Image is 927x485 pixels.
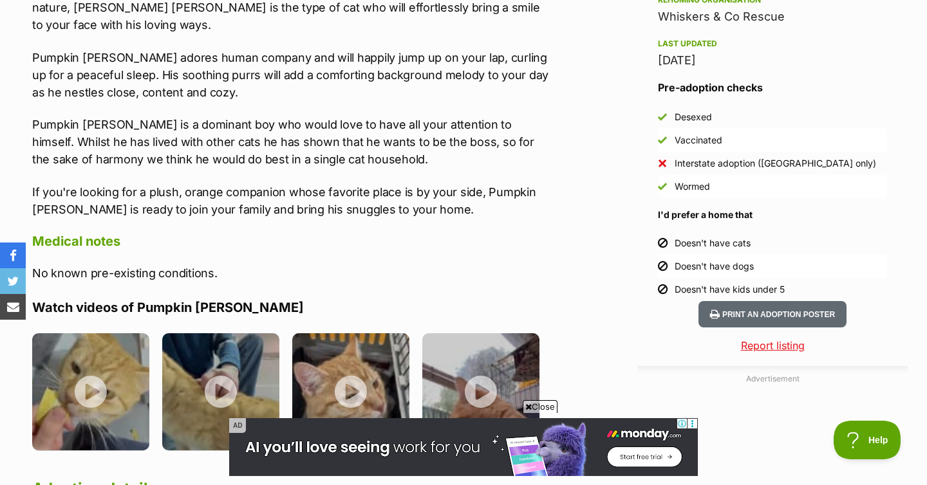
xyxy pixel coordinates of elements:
div: Interstate adoption ([GEOGRAPHIC_DATA] only) [675,157,876,170]
div: Whiskers & Co Rescue [658,8,887,26]
h4: I'd prefer a home that [658,208,887,221]
div: [DATE] [658,51,887,69]
button: Print an adoption poster [698,301,847,327]
div: Last updated [658,39,887,49]
h4: Watch videos of Pumpkin [PERSON_NAME] [32,299,552,316]
img: Yes [658,113,667,122]
p: If you're looking for a plush, orange companion whose favorite place is by your side, Pumpkin [PE... [32,183,552,218]
div: Wormed [675,180,710,193]
span: AD [229,418,246,433]
div: Doesn't have cats [675,237,751,250]
h3: Pre-adoption checks [658,80,887,95]
iframe: Advertisement [464,478,464,479]
p: Pumpkin [PERSON_NAME] adores human company and will happily jump up on your lap, curling up for a... [32,49,552,101]
img: dqabtyioamlccnlhuf0c.jpg [32,333,149,450]
iframe: Help Scout Beacon - Open [834,421,901,459]
a: Report listing [637,338,908,353]
p: Pumpkin [PERSON_NAME] is a dominant boy who would love to have all your attention to himself. Whi... [32,116,552,168]
h4: Medical notes [32,233,552,250]
img: Yes [658,182,667,191]
img: uanebcnrbliv3ucbtjoe.jpg [292,333,409,450]
img: Yes [658,136,667,145]
div: Doesn't have kids under 5 [675,283,785,296]
img: qv2vkgn20wpr6atbkb6y.jpg [162,333,279,450]
img: No [658,159,667,168]
div: Desexed [675,111,712,124]
span: Close [523,400,557,413]
img: waejnekaluwonosckz2n.jpg [422,333,539,450]
p: No known pre-existing conditions. [32,264,552,282]
div: Doesn't have dogs [675,260,754,273]
div: Vaccinated [675,134,722,147]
